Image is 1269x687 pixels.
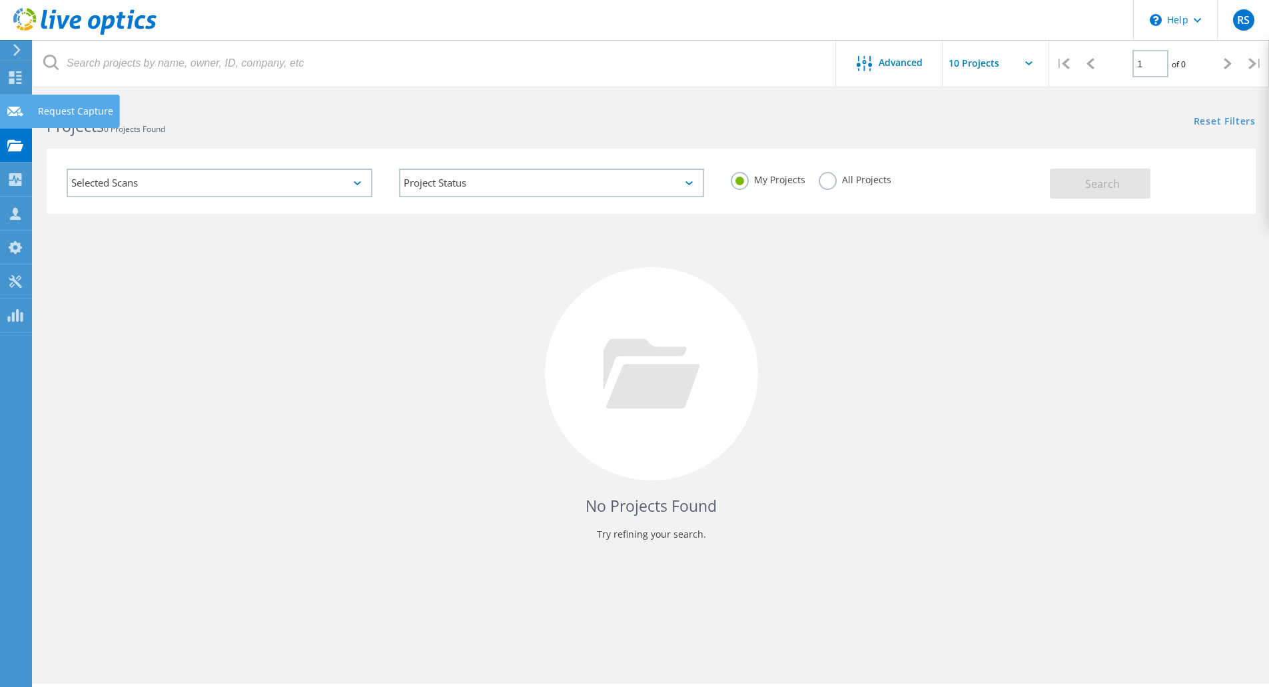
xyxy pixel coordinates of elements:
div: Request Capture [38,107,113,116]
svg: \n [1150,14,1162,26]
button: Search [1050,169,1150,199]
label: My Projects [731,172,805,185]
div: | [1242,40,1269,87]
div: | [1049,40,1076,87]
div: Selected Scans [67,169,372,197]
h4: No Projects Found [60,495,1242,517]
span: Advanced [879,58,923,67]
a: Reset Filters [1194,117,1256,128]
span: of 0 [1172,59,1186,70]
p: Try refining your search. [60,524,1242,545]
span: Search [1085,177,1120,191]
a: Live Optics Dashboard [13,28,157,37]
label: All Projects [819,172,891,185]
div: Project Status [399,169,705,197]
input: Search projects by name, owner, ID, company, etc [33,40,837,87]
span: 0 Projects Found [104,123,165,135]
span: RS [1237,15,1250,25]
